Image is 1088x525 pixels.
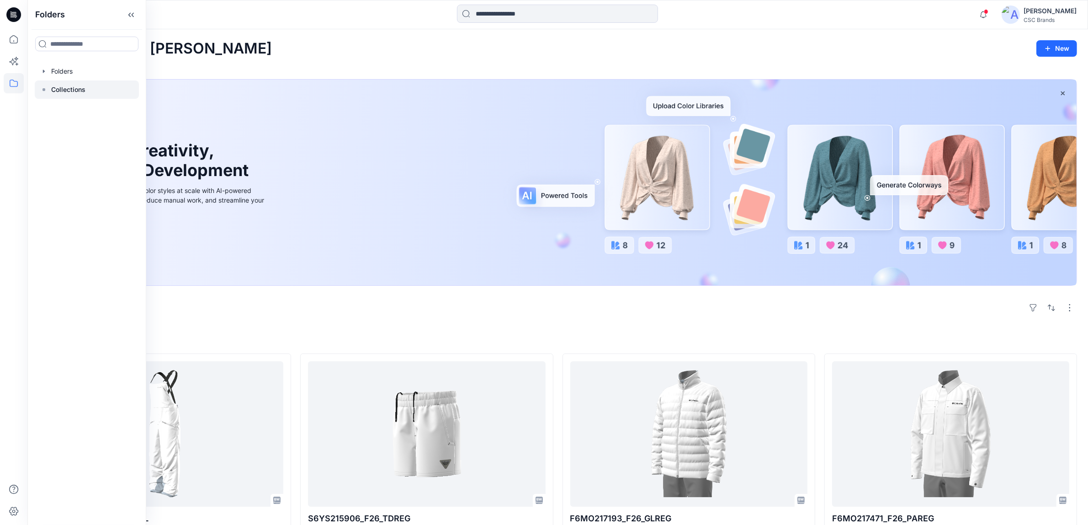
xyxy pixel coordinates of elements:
[61,141,253,180] h1: Unleash Creativity, Speed Up Development
[38,40,272,57] h2: Welcome back, [PERSON_NAME]
[46,512,283,525] p: F6WO217086_F26_GLREL
[46,361,283,507] a: F6WO217086_F26_GLREL
[1002,5,1020,24] img: avatar
[61,186,266,214] div: Explore ideas faster and recolor styles at scale with AI-powered tools that boost creativity, red...
[1024,16,1077,23] div: CSC Brands
[61,225,266,244] a: Discover more
[570,361,807,507] a: F6MO217193_F26_GLREG
[308,512,545,525] p: S6YS215906_F26_TDREG
[1024,5,1077,16] div: [PERSON_NAME]
[1036,40,1077,57] button: New
[308,361,545,507] a: S6YS215906_F26_TDREG
[832,512,1069,525] p: F6MO217471_F26_PAREG
[832,361,1069,507] a: F6MO217471_F26_PAREG
[38,333,1077,344] h4: Styles
[570,512,807,525] p: F6MO217193_F26_GLREG
[51,84,85,95] p: Collections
